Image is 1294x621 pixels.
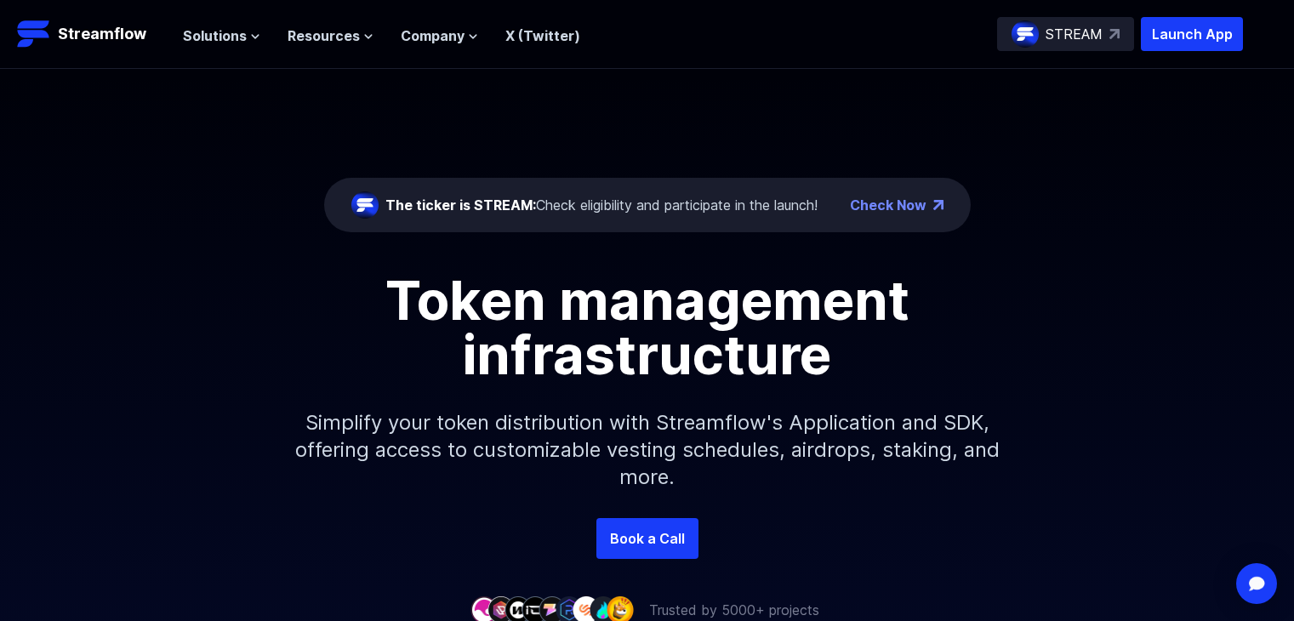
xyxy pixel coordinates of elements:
[1141,17,1243,51] button: Launch App
[288,26,360,46] span: Resources
[997,17,1134,51] a: STREAM
[649,600,819,620] p: Trusted by 5000+ projects
[933,200,943,210] img: top-right-arrow.png
[17,17,166,51] a: Streamflow
[183,26,260,46] button: Solutions
[17,17,51,51] img: Streamflow Logo
[1046,24,1103,44] p: STREAM
[505,27,580,44] a: X (Twitter)
[351,191,379,219] img: streamflow-logo-circle.png
[1012,20,1039,48] img: streamflow-logo-circle.png
[1109,29,1120,39] img: top-right-arrow.svg
[58,22,146,46] p: Streamflow
[850,195,926,215] a: Check Now
[401,26,478,46] button: Company
[385,195,818,215] div: Check eligibility and participate in the launch!
[401,26,465,46] span: Company
[596,518,698,559] a: Book a Call
[385,197,536,214] span: The ticker is STREAM:
[282,382,1013,518] p: Simplify your token distribution with Streamflow's Application and SDK, offering access to custom...
[183,26,247,46] span: Solutions
[1236,563,1277,604] div: Open Intercom Messenger
[265,273,1030,382] h1: Token management infrastructure
[288,26,373,46] button: Resources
